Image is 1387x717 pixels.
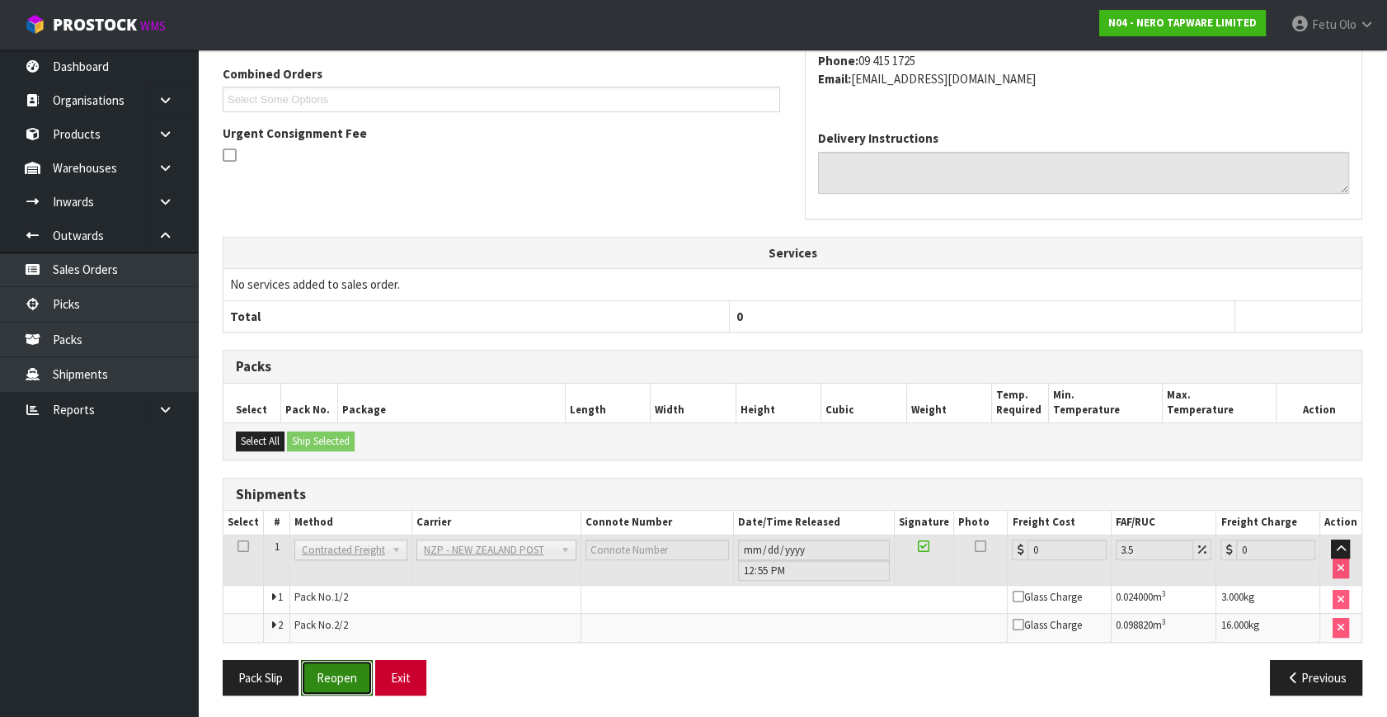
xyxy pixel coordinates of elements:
input: Freight Adjustment [1116,540,1194,560]
th: Total [223,300,729,332]
a: N04 - NERO TAPWARE LIMITED [1099,10,1266,36]
span: 1 [275,540,280,554]
input: Freight Cost [1027,540,1106,560]
label: Delivery Instructions [818,130,938,147]
th: Carrier [412,511,581,535]
span: 0.098820 [1116,618,1153,632]
span: Olo [1339,17,1356,32]
th: Cubic [821,384,907,422]
th: Temp. Required [992,384,1049,422]
th: Date/Time Released [733,511,894,535]
th: Action [1277,384,1362,422]
th: Length [565,384,651,422]
h3: Shipments [236,487,1349,502]
th: Max. Temperature [1163,384,1277,422]
th: # [264,511,290,535]
h3: Packs [236,359,1349,375]
th: Freight Charge [1216,511,1319,535]
th: Width [651,384,736,422]
label: Urgent Consignment Fee [223,125,367,142]
th: Action [1319,511,1361,535]
button: Exit [375,660,426,696]
th: Min. Temperature [1049,384,1163,422]
span: ProStock [53,14,137,35]
label: Combined Orders [223,65,322,83]
th: Photo [953,511,1008,535]
button: Select All [236,432,284,451]
span: 3.000 [1220,590,1243,604]
span: 2/2 [334,618,348,632]
td: kg [1216,585,1319,614]
td: No services added to sales order. [223,269,1361,300]
sup: 3 [1162,588,1166,599]
th: Select [223,384,280,422]
strong: phone [818,53,858,68]
span: Contracted Freight [302,540,385,560]
button: Reopen [301,660,373,696]
span: Fetu [1312,17,1337,32]
small: WMS [140,18,166,34]
th: Package [337,384,565,422]
address: 09 415 1725 [EMAIL_ADDRESS][DOMAIN_NAME] [818,52,1349,87]
span: 1/2 [334,590,348,604]
td: kg [1216,614,1319,642]
span: Glass Charge [1012,590,1081,604]
th: Services [223,238,1361,269]
td: Pack No. [290,614,581,642]
th: Weight [906,384,992,422]
strong: email [818,71,851,87]
th: Method [290,511,412,535]
sup: 3 [1162,616,1166,627]
span: 2 [278,618,283,632]
span: 16.000 [1220,618,1248,632]
input: Connote Number [585,540,729,560]
span: Glass Charge [1012,618,1081,632]
span: 1 [278,590,283,604]
th: Connote Number [581,511,733,535]
th: Signature [894,511,953,535]
button: Previous [1270,660,1362,696]
td: Pack No. [290,585,581,614]
span: NZP - NEW ZEALAND POST [424,540,554,560]
button: Ship Selected [287,432,355,451]
th: Select [223,511,264,535]
img: cube-alt.png [25,14,45,35]
th: FAF/RUC [1111,511,1216,535]
th: Height [736,384,821,422]
th: Pack No. [280,384,337,422]
span: 0.024000 [1116,590,1153,604]
strong: N04 - NERO TAPWARE LIMITED [1108,16,1257,30]
td: m [1111,585,1216,614]
span: 0 [736,309,743,324]
input: Freight Charge [1236,540,1314,560]
td: m [1111,614,1216,642]
button: Pack Slip [223,660,299,696]
th: Freight Cost [1008,511,1111,535]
